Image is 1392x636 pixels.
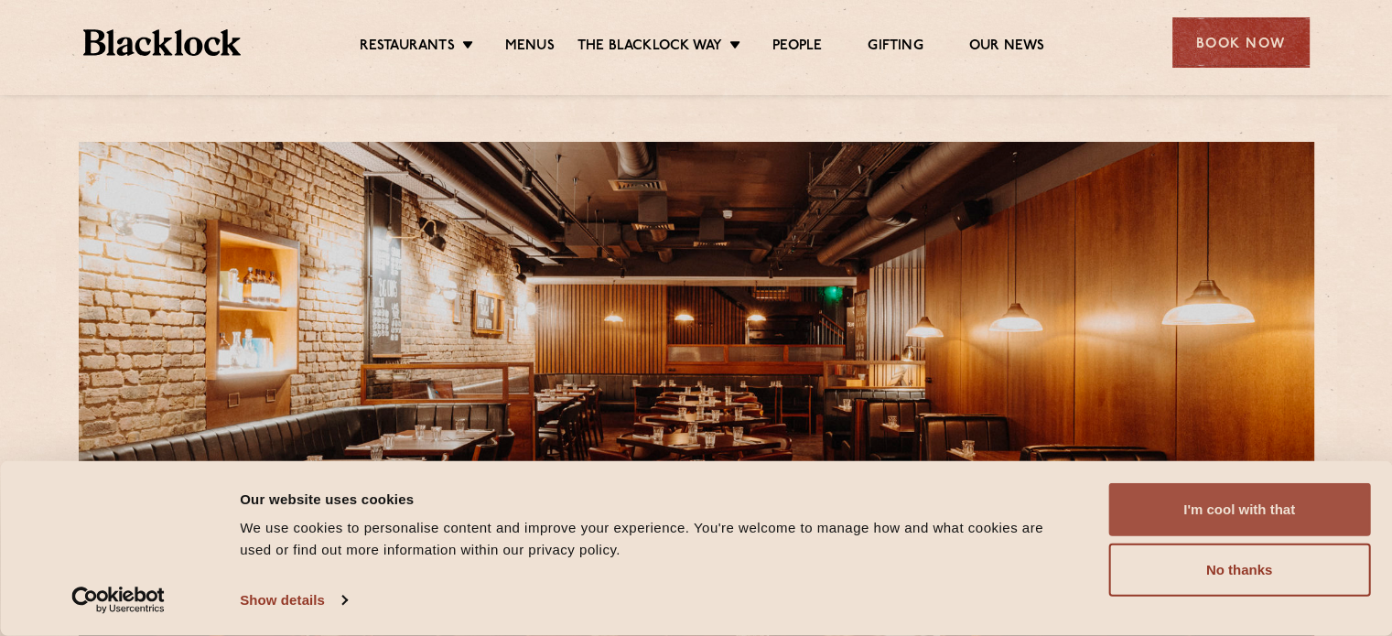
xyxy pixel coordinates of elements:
[240,517,1067,561] div: We use cookies to personalise content and improve your experience. You're welcome to manage how a...
[505,38,555,58] a: Menus
[1172,17,1310,68] div: Book Now
[772,38,822,58] a: People
[360,38,455,58] a: Restaurants
[1108,483,1370,536] button: I'm cool with that
[240,587,346,614] a: Show details
[868,38,923,58] a: Gifting
[1108,544,1370,597] button: No thanks
[577,38,722,58] a: The Blacklock Way
[83,29,242,56] img: BL_Textured_Logo-footer-cropped.svg
[240,488,1067,510] div: Our website uses cookies
[38,587,199,614] a: Usercentrics Cookiebot - opens in a new window
[969,38,1045,58] a: Our News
